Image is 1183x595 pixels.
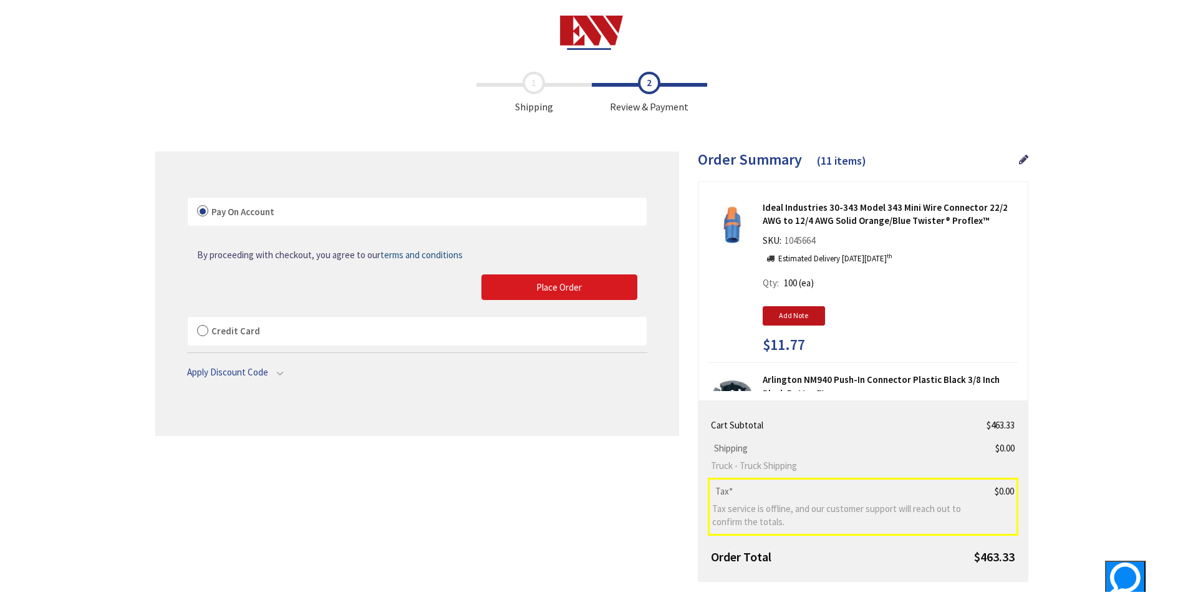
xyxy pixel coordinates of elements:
[187,366,268,378] span: Apply Discount Code
[778,253,892,265] p: Estimated Delivery [DATE][DATE]
[476,72,592,114] span: Shipping
[211,206,274,218] span: Pay On Account
[708,414,969,437] th: Cart Subtotal
[887,252,892,260] sup: th
[711,442,751,454] span: Shipping
[763,234,818,251] div: SKU:
[987,419,1015,431] span: $463.33
[1062,561,1146,592] iframe: Opens a widget where you can find more information
[211,325,260,337] span: Credit Card
[763,373,1018,400] strong: Arlington NM940 Push-In Connector Plastic Black 3/8 Inch Black Button™
[995,442,1015,454] span: $0.00
[799,277,814,289] span: (ea)
[995,485,1014,497] span: $0.00
[560,16,623,50] img: Electrical Wholesalers, Inc.
[197,249,463,261] span: By proceeding with checkout, you agree to our
[781,235,818,246] span: 1045664
[784,277,797,289] span: 100
[481,274,637,301] button: Place Order
[197,248,463,261] a: By proceeding with checkout, you agree to ourterms and conditions
[592,72,707,114] span: Review & Payment
[698,150,802,169] span: Order Summary
[763,201,1018,228] strong: Ideal Industries 30-343 Model 343 Mini Wire Connector 22/2 AWG to 12/4 AWG Solid Orange/Blue Twis...
[380,249,463,261] span: terms and conditions
[712,502,965,529] span: Tax service is offline, and our customer support will reach out to confirm the totals.
[817,153,866,168] span: (11 items)
[711,459,964,472] span: Truck - Truck Shipping
[713,378,751,417] img: Arlington NM940 Push-In Connector Plastic Black 3/8 Inch Black Button™
[711,549,771,564] strong: Order Total
[974,549,1015,564] span: $463.33
[763,337,805,353] span: $11.77
[713,206,751,244] img: Ideal Industries 30-343 Model 343 Mini Wire Connector 22/2 AWG to 12/4 AWG Solid Orange/Blue Twis...
[763,277,777,289] span: Qty
[536,281,582,293] span: Place Order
